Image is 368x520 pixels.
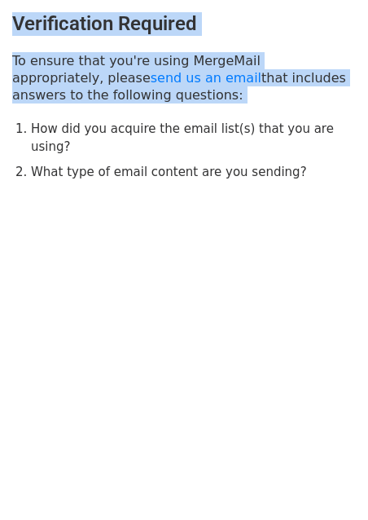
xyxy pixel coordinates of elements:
li: What type of email content are you sending? [31,163,356,182]
li: How did you acquire the email list(s) that you are using? [31,120,356,156]
a: send us an email [151,70,261,86]
p: To ensure that you're using MergeMail appropriately, please that includes answers to the followin... [12,52,356,104]
iframe: Chat Widget [287,442,368,520]
h3: Verification Required [12,12,356,36]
